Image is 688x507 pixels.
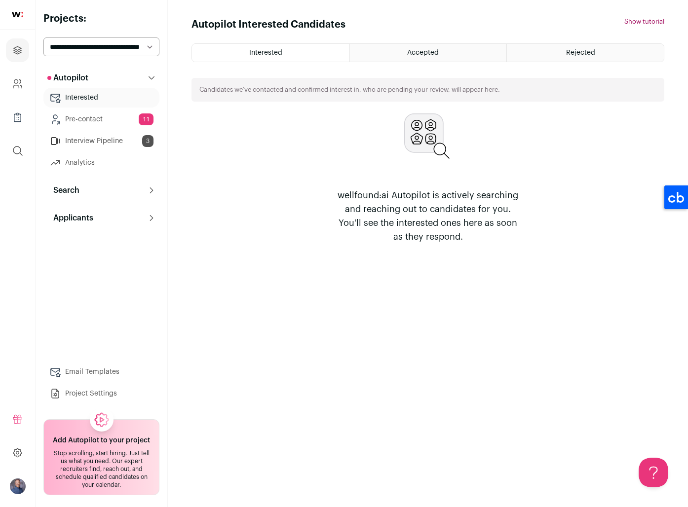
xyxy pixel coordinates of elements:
[566,49,595,56] span: Rejected
[639,458,668,487] iframe: Help Scout Beacon - Open
[43,68,159,88] button: Autopilot
[350,44,507,62] a: Accepted
[139,113,153,125] span: 11
[47,212,93,224] p: Applicants
[43,208,159,228] button: Applicants
[10,478,26,494] button: Open dropdown
[47,72,88,84] p: Autopilot
[43,419,159,495] a: Add Autopilot to your project Stop scrolling, start hiring. Just tell us what you need. Our exper...
[43,153,159,173] a: Analytics
[249,49,282,56] span: Interested
[333,188,523,244] p: wellfound:ai Autopilot is actively searching and reaching out to candidates for you. You'll see t...
[43,181,159,200] button: Search
[507,44,664,62] a: Rejected
[191,18,345,32] h1: Autopilot Interested Candidates
[47,184,79,196] p: Search
[50,449,153,489] div: Stop scrolling, start hiring. Just tell us what you need. Our expert recruiters find, reach out, ...
[10,478,26,494] img: 17073242-medium_jpg
[6,106,29,129] a: Company Lists
[43,362,159,382] a: Email Templates
[6,38,29,62] a: Projects
[407,49,439,56] span: Accepted
[43,131,159,151] a: Interview Pipeline3
[43,109,159,129] a: Pre-contact11
[53,435,150,445] h2: Add Autopilot to your project
[43,12,159,26] h2: Projects:
[12,12,23,17] img: wellfound-shorthand-0d5821cbd27db2630d0214b213865d53afaa358527fdda9d0ea32b1df1b89c2c.svg
[6,72,29,96] a: Company and ATS Settings
[142,135,153,147] span: 3
[624,18,664,26] button: Show tutorial
[43,384,159,403] a: Project Settings
[43,88,159,108] a: Interested
[199,86,500,94] p: Candidates we’ve contacted and confirmed interest in, who are pending your review, will appear here.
